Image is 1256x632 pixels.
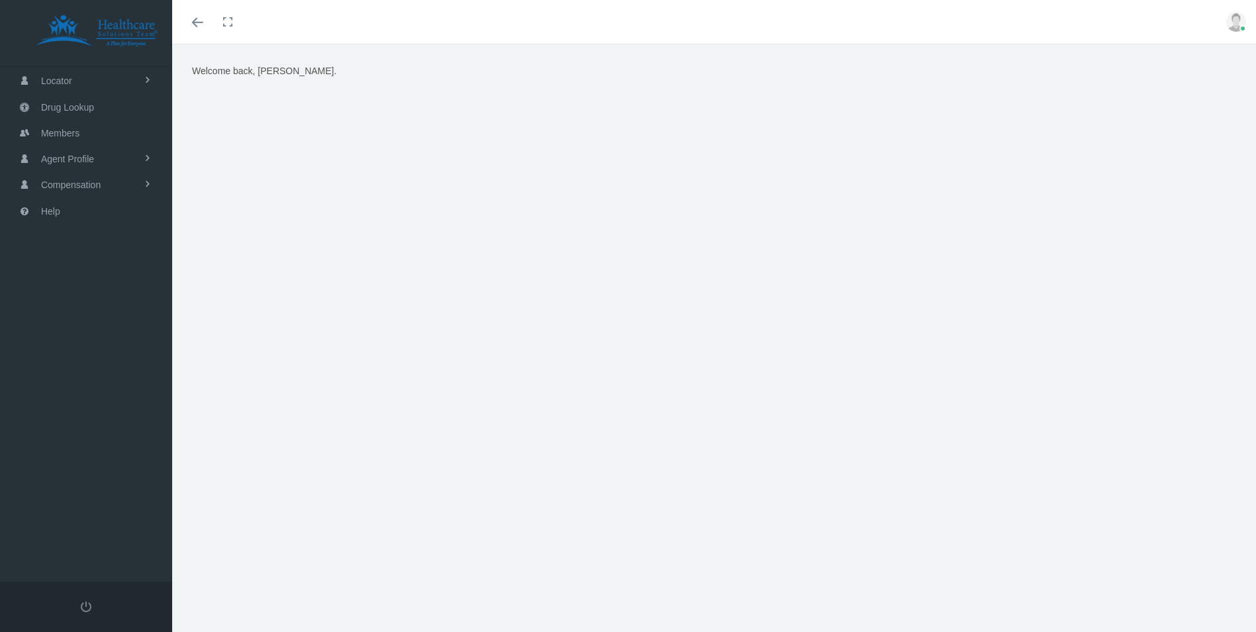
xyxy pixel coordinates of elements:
[41,68,72,93] span: Locator
[192,66,336,76] span: Welcome back, [PERSON_NAME].
[17,15,176,48] img: HEALTHCARE SOLUTIONS TEAM, LLC
[41,121,79,146] span: Members
[41,146,94,172] span: Agent Profile
[41,172,101,197] span: Compensation
[41,95,94,120] span: Drug Lookup
[41,199,60,224] span: Help
[1226,12,1246,32] img: user-placeholder.jpg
